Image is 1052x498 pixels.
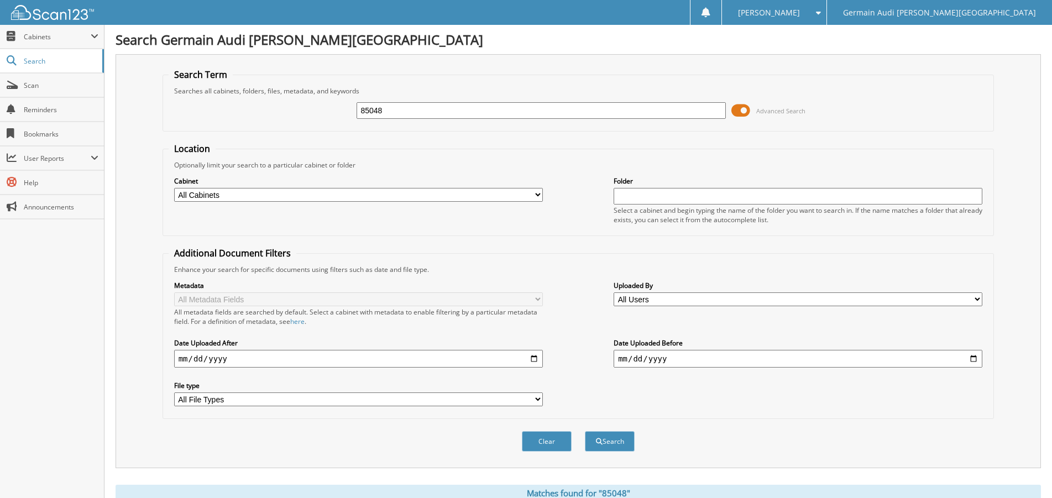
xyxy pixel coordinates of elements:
[997,445,1052,498] iframe: Chat Widget
[174,281,543,290] label: Metadata
[522,431,572,452] button: Clear
[169,86,988,96] div: Searches all cabinets, folders, files, metadata, and keywords
[24,105,98,114] span: Reminders
[614,338,982,348] label: Date Uploaded Before
[174,350,543,368] input: start
[24,32,91,41] span: Cabinets
[24,178,98,187] span: Help
[174,176,543,186] label: Cabinet
[24,81,98,90] span: Scan
[174,338,543,348] label: Date Uploaded After
[738,9,800,16] span: [PERSON_NAME]
[614,206,982,224] div: Select a cabinet and begin typing the name of the folder you want to search in. If the name match...
[24,202,98,212] span: Announcements
[290,317,305,326] a: here
[174,381,543,390] label: File type
[843,9,1036,16] span: Germain Audi [PERSON_NAME][GEOGRAPHIC_DATA]
[169,265,988,274] div: Enhance your search for specific documents using filters such as date and file type.
[614,350,982,368] input: end
[11,5,94,20] img: scan123-logo-white.svg
[116,30,1041,49] h1: Search Germain Audi [PERSON_NAME][GEOGRAPHIC_DATA]
[756,107,805,115] span: Advanced Search
[614,281,982,290] label: Uploaded By
[24,154,91,163] span: User Reports
[24,56,97,66] span: Search
[169,143,216,155] legend: Location
[169,247,296,259] legend: Additional Document Filters
[614,176,982,186] label: Folder
[169,69,233,81] legend: Search Term
[24,129,98,139] span: Bookmarks
[174,307,543,326] div: All metadata fields are searched by default. Select a cabinet with metadata to enable filtering b...
[169,160,988,170] div: Optionally limit your search to a particular cabinet or folder
[585,431,635,452] button: Search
